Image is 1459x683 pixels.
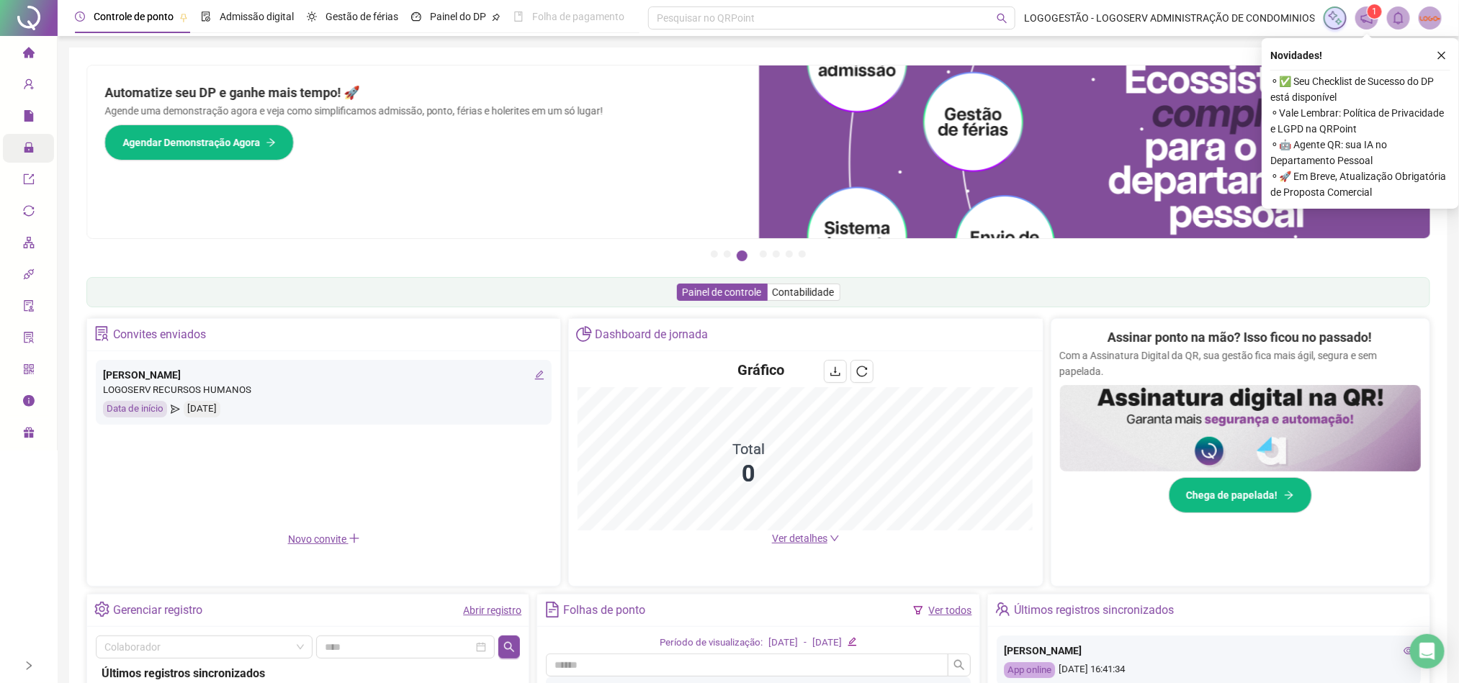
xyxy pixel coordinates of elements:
[23,389,35,417] span: info-circle
[799,250,806,258] button: 7
[1327,10,1343,26] img: sparkle-icon.fc2bf0ac1784a2077858766a79e2daf3.svg
[660,635,763,651] div: Período de visualização:
[953,659,965,671] span: search
[544,602,560,617] span: file-text
[995,602,1010,617] span: team
[1024,10,1315,26] span: LOGOGESTÃO - LOGOSERV ADMINISTRAÇÃO DE CONDOMINIOS
[773,286,835,298] span: Contabilidade
[1108,327,1373,348] h2: Assinar ponto na mão? Isso ficou no passado!
[430,11,486,22] span: Painel do DP
[23,230,35,259] span: apartment
[1004,643,1414,659] div: [PERSON_NAME]
[596,322,709,347] div: Dashboard de jornada
[266,137,276,148] span: arrow-right
[411,12,421,22] span: dashboard
[1437,50,1447,60] span: close
[1004,662,1055,679] div: App online
[1360,12,1373,24] span: notification
[463,605,521,616] a: Abrir registro
[772,533,827,544] span: Ver detalhes
[737,360,784,380] h4: Gráfico
[23,40,35,69] span: home
[1004,662,1414,679] div: [DATE] 16:41:34
[23,167,35,196] span: export
[1169,477,1312,513] button: Chega de papelada!
[1373,6,1378,17] span: 1
[759,65,1431,238] img: banner%2Fd57e337e-a0d3-4837-9615-f134fc33a8e6.png
[786,250,793,258] button: 6
[23,325,35,354] span: solution
[1392,12,1405,24] span: bell
[929,605,972,616] a: Ver todos
[23,199,35,227] span: sync
[856,366,868,377] span: reload
[768,635,798,651] div: [DATE]
[24,661,34,671] span: right
[288,533,360,545] span: Novo convite
[576,326,591,341] span: pie-chart
[997,13,1007,24] span: search
[103,401,167,417] div: Data de início
[772,533,840,544] a: Ver detalhes down
[23,72,35,101] span: user-add
[349,533,360,544] span: plus
[102,664,514,682] div: Últimos registros sincronizados
[1060,348,1421,379] p: Com a Assinatura Digital da QR, sua gestão fica mais ágil, segura e sem papelada.
[23,420,35,449] span: gift
[773,250,780,258] button: 5
[1270,73,1450,105] span: ⚬ ✅ Seu Checklist de Sucesso do DP está disponível
[179,13,188,22] span: pushpin
[201,12,211,22] span: file-done
[492,13,500,22] span: pushpin
[812,635,842,651] div: [DATE]
[104,103,742,119] p: Agende uma demonstração agora e veja como simplificamos admissão, ponto, férias e holerites em um...
[503,641,515,653] span: search
[94,602,109,617] span: setting
[830,366,841,377] span: download
[23,104,35,132] span: file
[307,12,317,22] span: sun
[724,250,731,258] button: 2
[1404,646,1414,656] span: eye
[830,533,840,543] span: down
[113,598,202,623] div: Gerenciar registro
[913,605,923,615] span: filter
[184,401,220,417] div: [DATE]
[513,12,524,22] span: book
[737,250,748,261] button: 3
[122,135,260,150] span: Agendar Demonstração Agora
[104,125,294,160] button: Agendar Demonstração Agora
[534,370,544,380] span: edit
[23,135,35,164] span: lock
[1014,598,1174,623] div: Últimos registros sincronizados
[94,11,174,22] span: Controle de ponto
[1284,490,1294,500] span: arrow-right
[804,635,807,651] div: -
[848,637,857,646] span: edit
[23,357,35,386] span: qrcode
[711,250,718,258] button: 1
[532,11,624,22] span: Folha de pagamento
[23,294,35,322] span: audit
[1270,105,1450,137] span: ⚬ Vale Lembrar: Política de Privacidade e LGPD na QRPoint
[113,322,206,347] div: Convites enviados
[1419,7,1441,29] img: 2423
[564,598,646,623] div: Folhas de ponto
[103,383,544,398] div: LOGOSERV RECURSOS HUMANOS
[1187,487,1278,503] span: Chega de papelada!
[103,367,544,383] div: [PERSON_NAME]
[1368,4,1382,19] sup: 1
[760,250,767,258] button: 4
[23,262,35,291] span: api
[1270,168,1450,200] span: ⚬ 🚀 Em Breve, Atualização Obrigatória de Proposta Comercial
[104,83,742,103] h2: Automatize seu DP e ganhe mais tempo! 🚀
[326,11,398,22] span: Gestão de férias
[683,286,762,298] span: Painel de controle
[1060,385,1421,471] img: banner%2F02c71560-61a6-44d4-94b9-c8ab97240462.png
[94,326,109,341] span: solution
[75,12,85,22] span: clock-circle
[220,11,294,22] span: Admissão digital
[1270,48,1322,63] span: Novidades !
[171,401,180,417] span: send
[1270,137,1450,168] span: ⚬ 🤖 Agente QR: sua IA no Departamento Pessoal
